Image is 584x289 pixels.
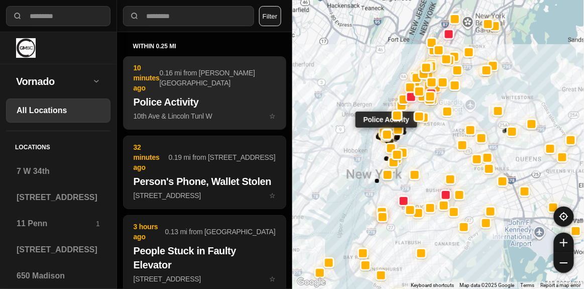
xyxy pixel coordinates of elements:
[17,191,100,204] h3: [STREET_ADDRESS]
[134,244,276,272] h2: People Stuck in Faulty Elevator
[13,11,23,21] img: search
[554,253,574,273] button: zoom-out
[269,275,276,283] span: star
[130,11,140,21] img: search
[560,239,568,247] img: zoom-in
[460,282,515,288] span: Map data ©2025 Google
[17,218,96,230] h3: 11 Penn
[123,274,286,283] a: 3 hours ago0.13 mi from [GEOGRAPHIC_DATA]People Stuck in Faulty Elevator[STREET_ADDRESS]star
[123,136,286,209] button: 32 minutes ago0.19 mi from [STREET_ADDRESS]Person's Phone, Wallet Stolen[STREET_ADDRESS]star
[6,264,110,288] a: 650 Madison
[17,165,100,177] h3: 7 W 34th
[134,222,165,242] p: 3 hours ago
[134,142,169,172] p: 32 minutes ago
[133,42,276,50] h5: within 0.25 mi
[269,112,276,120] span: star
[17,244,100,256] h3: [STREET_ADDRESS]
[6,131,110,159] h5: Locations
[6,99,110,123] a: All Locations
[560,259,568,267] img: zoom-out
[17,105,100,117] h3: All Locations
[16,74,92,88] h2: Vornado
[554,233,574,253] button: zoom-in
[521,282,535,288] a: Terms (opens in new tab)
[134,95,276,109] h2: Police Activity
[134,174,276,188] h2: Person's Phone, Wallet Stolen
[411,282,454,289] button: Keyboard shortcuts
[6,185,110,210] a: [STREET_ADDRESS]
[134,63,160,93] p: 10 minutes ago
[356,111,417,127] div: Police Activity
[92,77,100,85] img: open
[541,282,581,288] a: Report a map error
[123,112,286,120] a: 10 minutes ago0.16 mi from [PERSON_NAME][GEOGRAPHIC_DATA]Police Activity10th Ave & Lincoln Tunl W...
[169,152,276,162] p: 0.19 mi from [STREET_ADDRESS]
[259,6,281,26] button: Filter
[6,159,110,183] a: 7 W 34th
[559,212,568,221] img: recenter
[6,238,110,262] a: [STREET_ADDRESS]
[295,276,328,289] img: Google
[96,219,100,229] p: 1
[554,207,574,227] button: recenter
[17,270,100,282] h3: 650 Madison
[295,276,328,289] a: Open this area in Google Maps (opens a new window)
[269,191,276,200] span: star
[381,130,392,141] button: Police Activity
[165,227,276,237] p: 0.13 mi from [GEOGRAPHIC_DATA]
[16,38,36,58] img: logo
[134,274,276,284] p: [STREET_ADDRESS]
[6,212,110,236] a: 11 Penn1
[134,111,276,121] p: 10th Ave & Lincoln Tunl W
[160,68,276,88] p: 0.16 mi from [PERSON_NAME][GEOGRAPHIC_DATA]
[123,56,286,130] button: 10 minutes ago0.16 mi from [PERSON_NAME][GEOGRAPHIC_DATA]Police Activity10th Ave & Lincoln Tunl W...
[134,190,276,201] p: [STREET_ADDRESS]
[123,191,286,200] a: 32 minutes ago0.19 mi from [STREET_ADDRESS]Person's Phone, Wallet Stolen[STREET_ADDRESS]star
